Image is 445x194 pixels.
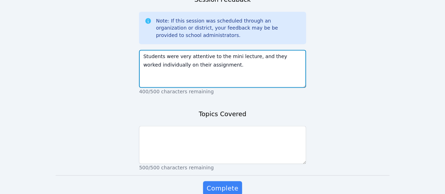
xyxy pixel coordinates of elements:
h3: Topics Covered [199,109,246,119]
p: 500/500 characters remaining [139,164,306,171]
p: 400/500 characters remaining [139,88,306,95]
textarea: Students were very attentive to the mini lecture, and they worked individually on their assignment. [139,50,306,88]
div: Note: If this session was scheduled through an organization or district, your feedback may be be ... [156,17,300,38]
span: Complete [206,183,238,193]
